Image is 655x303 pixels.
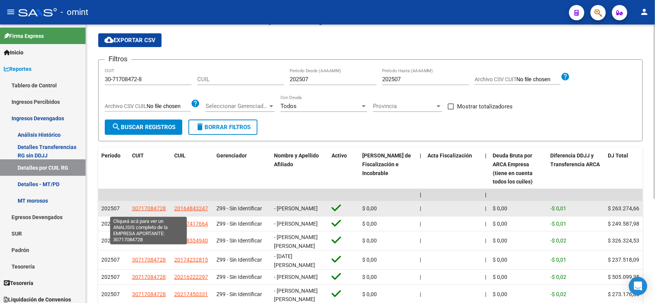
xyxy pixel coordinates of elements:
span: | [420,257,421,263]
span: -$ 0,02 [550,274,566,280]
span: Seleccionar Gerenciador [206,103,268,110]
span: $ 237.518,09 [608,257,639,263]
span: 20164843247 [174,205,208,211]
span: Z99 - Sin Identificar [216,221,262,227]
span: Reportes [4,65,31,73]
span: 30717084728 [132,205,166,211]
button: Buscar Registros [105,120,182,135]
datatable-header-cell: Gerenciador [213,147,271,190]
mat-icon: help [191,99,200,108]
span: Diferencia DDJJ y Transferencia ARCA [550,152,600,167]
datatable-header-cell: CUIT [129,147,171,190]
span: Z99 - Sin Identificar [216,205,262,211]
span: 20217450331 [174,291,208,297]
span: Archivo CSV CUIT [475,76,516,82]
span: - omint [61,4,88,21]
datatable-header-cell: | [482,147,490,190]
datatable-header-cell: | [417,147,424,190]
mat-icon: menu [6,7,15,16]
span: 202507 [101,221,120,227]
span: $ 273.176,88 [608,291,639,297]
span: - [DATE] [PERSON_NAME] [274,253,315,268]
span: | [485,221,486,227]
span: Deuda Bruta por ARCA Empresa (tiene en cuenta todos los cuiles) [493,152,533,185]
span: 30717084728 [132,274,166,280]
span: Z99 - Sin Identificar [216,274,262,280]
span: Gerenciador [216,152,247,159]
datatable-header-cell: Activo [328,147,359,190]
datatable-header-cell: Deuda Bruta por ARCA Empresa (tiene en cuenta todos los cuiles) [490,147,547,190]
span: Firma Express [4,32,44,40]
span: | [420,205,421,211]
span: | [485,274,486,280]
span: $ 0,00 [362,205,377,211]
span: Mostrar totalizadores [457,102,513,111]
span: $ 0,00 [362,291,377,297]
span: -$ 0,02 [550,237,566,244]
span: $ 0,00 [493,237,507,244]
span: -$ 0,01 [550,205,566,211]
span: 30717084728 [132,257,166,263]
span: DJ Total [608,152,628,159]
mat-icon: cloud_download [104,35,114,44]
datatable-header-cell: Período [98,147,129,190]
span: - [PERSON_NAME] [PERSON_NAME] [274,288,318,303]
span: $ 505.099,35 [608,274,639,280]
span: 20216222297 [174,274,208,280]
span: $ 0,00 [362,257,377,263]
datatable-header-cell: Diferencia DDJJ y Transferencia ARCA [547,147,605,190]
datatable-header-cell: CUIL [171,147,213,190]
span: $ 0,00 [493,221,507,227]
span: | [420,237,421,244]
span: 30717084728 [132,291,166,297]
span: CUIT [132,152,144,159]
span: 202507 [101,205,120,211]
span: Acta Fiscalización [427,152,472,159]
span: | [420,291,421,297]
span: Z99 - Sin Identificar [216,291,262,297]
datatable-header-cell: Acta Fiscalización [424,147,482,190]
span: Nombre y Apellido Afiliado [274,152,319,167]
span: $ 0,00 [362,221,377,227]
span: $ 249.587,98 [608,221,639,227]
span: | [420,221,421,227]
span: | [420,274,421,280]
span: Archivo CSV CUIL [105,103,147,109]
span: $ 0,00 [493,257,507,263]
span: Z99 - Sin Identificar [216,257,262,263]
span: 30717084728 [132,237,166,244]
mat-icon: help [561,72,570,81]
span: Inicio [4,48,23,57]
span: | [485,237,486,244]
span: Exportar CSV [104,37,155,44]
span: 30717084728 [132,221,166,227]
span: | [485,291,486,297]
span: -$ 0,01 [550,257,566,263]
span: - [PERSON_NAME] [274,221,318,227]
span: 202507 [101,274,120,280]
mat-icon: search [112,122,121,131]
span: Todos [280,103,297,110]
datatable-header-cell: Nombre y Apellido Afiliado [271,147,328,190]
span: $ 0,00 [362,274,377,280]
span: - [PERSON_NAME] [274,205,318,211]
input: Archivo CSV CUIL [147,103,191,110]
span: | [485,152,487,159]
span: 202507 [101,257,120,263]
span: 20168554940 [174,237,208,244]
span: $ 0,00 [493,291,507,297]
span: Z99 - Sin Identificar [216,237,262,244]
h3: Filtros [105,54,131,64]
mat-icon: person [640,7,649,16]
datatable-header-cell: Deuda Bruta Neto de Fiscalización e Incobrable [359,147,417,190]
span: [PERSON_NAME] de Fiscalización e Incobrable [362,152,411,176]
span: | [485,192,487,198]
span: | [485,205,486,211]
span: 202507 [101,237,120,244]
span: Borrar Filtros [195,124,251,131]
span: | [485,257,486,263]
span: Buscar Registros [112,124,175,131]
button: Borrar Filtros [188,120,257,135]
span: | [420,192,421,198]
span: Provincia [373,103,435,110]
